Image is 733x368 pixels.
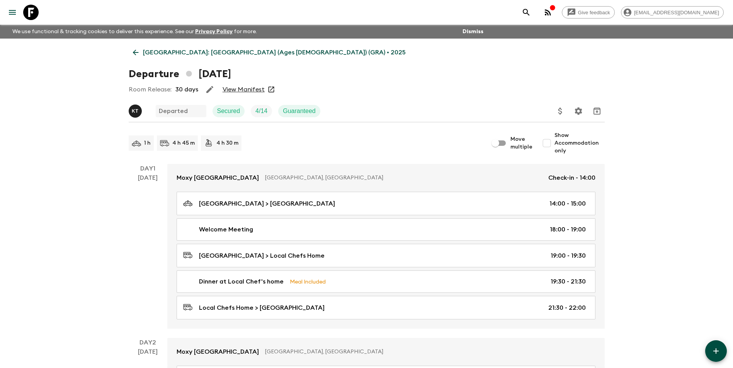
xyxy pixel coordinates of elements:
[199,199,335,208] p: [GEOGRAPHIC_DATA] > [GEOGRAPHIC_DATA]
[195,29,233,34] a: Privacy Policy
[589,103,605,119] button: Archive (Completed, Cancelled or Unsynced Departures only)
[265,348,589,356] p: [GEOGRAPHIC_DATA], [GEOGRAPHIC_DATA]
[177,244,595,267] a: [GEOGRAPHIC_DATA] > Local Chefs Home19:00 - 19:30
[129,45,410,60] a: [GEOGRAPHIC_DATA]: [GEOGRAPHIC_DATA] (Ages [DEMOGRAPHIC_DATA]) (GRA) • 2025
[223,86,265,93] a: View Manifest
[129,66,231,82] h1: Departure [DATE]
[167,338,605,366] a: Moxy [GEOGRAPHIC_DATA][GEOGRAPHIC_DATA], [GEOGRAPHIC_DATA]
[5,5,20,20] button: menu
[213,105,245,117] div: Secured
[177,347,259,356] p: Moxy [GEOGRAPHIC_DATA]
[129,164,167,173] p: Day 1
[138,173,158,329] div: [DATE]
[143,48,406,57] p: [GEOGRAPHIC_DATA]: [GEOGRAPHIC_DATA] (Ages [DEMOGRAPHIC_DATA]) (GRA) • 2025
[265,174,542,182] p: [GEOGRAPHIC_DATA], [GEOGRAPHIC_DATA]
[548,303,586,312] p: 21:30 - 22:00
[251,105,272,117] div: Trip Fill
[574,10,614,15] span: Give feedback
[283,106,316,116] p: Guaranteed
[621,6,724,19] div: [EMAIL_ADDRESS][DOMAIN_NAME]
[554,132,605,155] span: Show Accommodation only
[550,225,586,234] p: 18:00 - 19:00
[255,106,267,116] p: 4 / 14
[175,85,198,94] p: 30 days
[551,277,586,286] p: 19:30 - 21:30
[519,5,534,20] button: search adventures
[199,225,253,234] p: Welcome Meeting
[177,192,595,215] a: [GEOGRAPHIC_DATA] > [GEOGRAPHIC_DATA]14:00 - 15:00
[172,139,195,147] p: 4 h 45 m
[290,277,326,286] p: Meal Included
[177,296,595,319] a: Local Chefs Home > [GEOGRAPHIC_DATA]21:30 - 22:00
[177,173,259,182] p: Moxy [GEOGRAPHIC_DATA]
[199,303,325,312] p: Local Chefs Home > [GEOGRAPHIC_DATA]
[630,10,723,15] span: [EMAIL_ADDRESS][DOMAIN_NAME]
[9,25,260,39] p: We use functional & tracking cookies to deliver this experience. See our for more.
[571,103,586,119] button: Settings
[129,107,143,113] span: Kostantinos Tsaousis
[548,173,595,182] p: Check-in - 14:00
[553,103,568,119] button: Update Price, Early Bird Discount and Costs
[199,277,284,286] p: Dinner at Local Chef's home
[549,199,586,208] p: 14:00 - 15:00
[159,106,188,116] p: Departed
[199,251,325,260] p: [GEOGRAPHIC_DATA] > Local Chefs Home
[562,6,615,19] a: Give feedback
[129,85,172,94] p: Room Release:
[510,135,533,151] span: Move multiple
[129,338,167,347] p: Day 2
[216,139,238,147] p: 4 h 30 m
[177,270,595,293] a: Dinner at Local Chef's homeMeal Included19:30 - 21:30
[461,26,485,37] button: Dismiss
[217,106,240,116] p: Secured
[144,139,151,147] p: 1 h
[177,218,595,241] a: Welcome Meeting18:00 - 19:00
[167,164,605,192] a: Moxy [GEOGRAPHIC_DATA][GEOGRAPHIC_DATA], [GEOGRAPHIC_DATA]Check-in - 14:00
[551,251,586,260] p: 19:00 - 19:30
